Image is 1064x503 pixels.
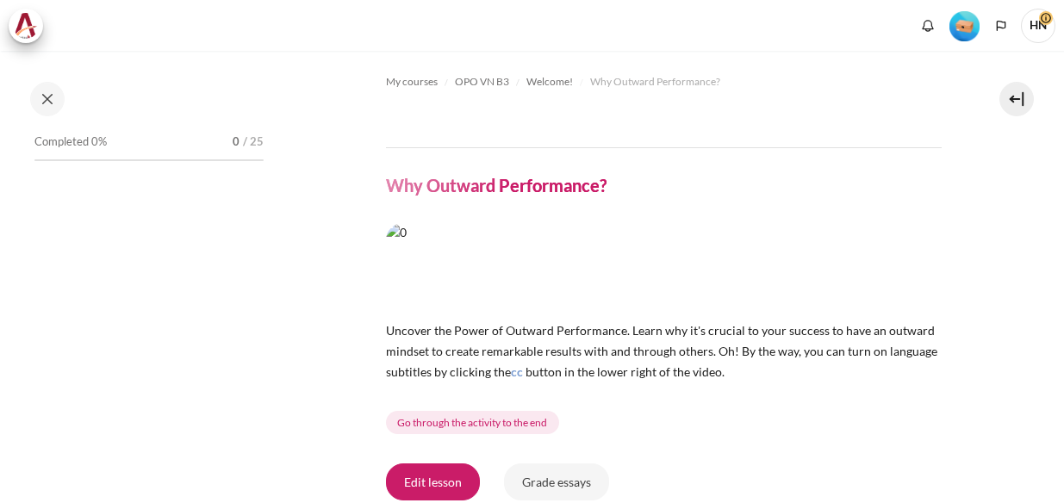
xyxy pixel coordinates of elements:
[1021,9,1055,43] span: HN
[526,74,573,90] span: Welcome!
[526,71,573,92] a: Welcome!
[386,71,438,92] a: My courses
[397,415,547,431] span: Go through the activity to the end
[9,9,52,43] a: Architeck Architeck
[34,134,107,151] span: Completed 0%
[34,130,264,178] a: Completed 0% 0 / 25
[526,364,725,379] span: button in the lower right of the video.
[504,463,609,500] button: Grade essays
[988,13,1014,39] button: Languages
[386,463,480,500] button: Edit lesson
[949,11,980,41] img: Level #1
[590,71,720,92] a: Why Outward Performance?
[233,134,240,151] span: 0
[386,223,942,310] img: 0
[915,13,941,39] div: Show notification window with no new notifications
[386,74,438,90] span: My courses
[386,323,937,379] span: Uncover the Power of Outward Performance. Learn why it's crucial to your success to have an outwa...
[14,13,38,39] img: Architeck
[243,134,264,151] span: / 25
[455,71,509,92] a: OPO VN B3
[949,9,980,41] div: Level #1
[455,74,509,90] span: OPO VN B3
[386,68,942,96] nav: Navigation bar
[386,174,607,196] h4: Why Outward Performance?
[1021,9,1055,43] a: User menu
[590,74,720,90] span: Why Outward Performance?
[943,9,986,41] a: Level #1
[386,407,563,438] div: Completion requirements for Why Outward Performance?
[511,364,523,379] span: cc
